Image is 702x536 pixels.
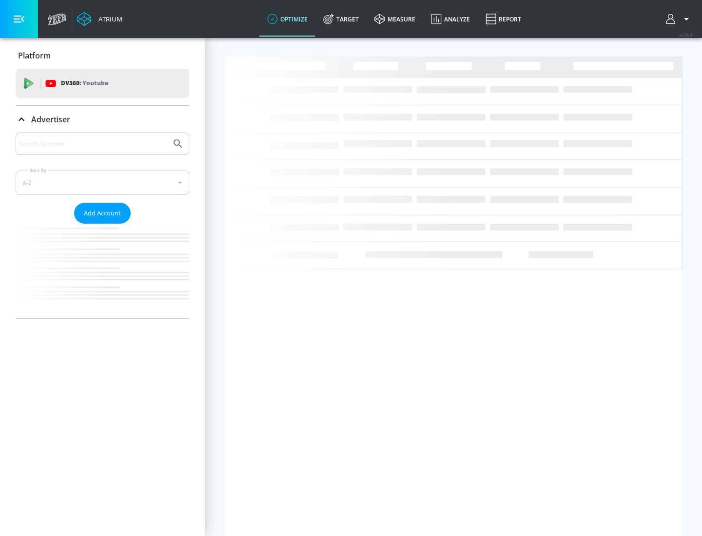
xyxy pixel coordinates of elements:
[367,1,423,37] a: measure
[18,50,51,61] p: Platform
[31,114,70,125] p: Advertiser
[16,106,189,133] div: Advertiser
[679,32,692,38] span: v 4.25.4
[95,15,122,23] div: Atrium
[16,42,189,69] div: Platform
[19,137,167,150] input: Search by name
[259,1,315,37] a: optimize
[84,208,121,219] span: Add Account
[423,1,478,37] a: Analyze
[82,78,108,88] p: Youtube
[61,78,108,89] p: DV360:
[478,1,529,37] a: Report
[28,167,49,173] label: Sort By
[16,171,189,195] div: A-Z
[16,133,189,318] div: Advertiser
[16,69,189,98] div: DV360: Youtube
[77,12,122,26] a: Atrium
[315,1,367,37] a: Target
[16,224,189,318] nav: list of Advertiser
[74,203,131,224] button: Add Account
